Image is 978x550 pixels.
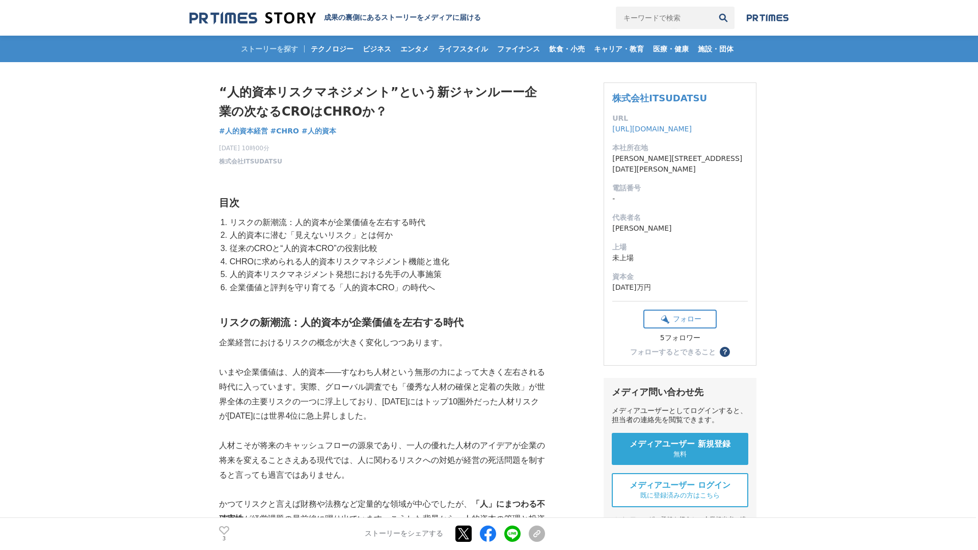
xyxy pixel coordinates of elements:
dt: 電話番号 [612,183,748,194]
li: リスクの新潮流：人的資本が企業価値を左右する時代 [227,216,545,229]
a: 成果の裏側にあるストーリーをメディアに届ける 成果の裏側にあるストーリーをメディアに届ける [189,11,481,25]
button: フォロー [643,310,717,328]
a: メディアユーザー 新規登録 無料 [612,433,748,465]
dd: [PERSON_NAME] [612,223,748,234]
div: 5フォロワー [643,334,717,343]
span: 飲食・小売 [545,44,589,53]
li: 人的資本に潜む「見えないリスク」とは何か [227,229,545,242]
span: 医療・健康 [649,44,693,53]
span: 施設・団体 [694,44,738,53]
div: メディアユーザーとしてログインすると、担当者の連絡先を閲覧できます。 [612,406,748,425]
a: テクノロジー [307,36,358,62]
a: #人的資本 [302,126,336,136]
a: メディアユーザー ログイン 既に登録済みの方はこちら [612,473,748,507]
dt: 上場 [612,242,748,253]
button: 検索 [712,7,735,29]
span: ライフスタイル [434,44,492,53]
li: 従来のCROと“人的資本CRO”の役割比較 [227,242,545,255]
a: エンタメ [396,36,433,62]
p: 3 [219,536,229,541]
img: prtimes [747,14,789,22]
a: 株式会社ITSUDATSU [612,93,707,103]
p: いまや企業価値は、人的資本――すなわち人材という無形の力によって大きく左右される時代に入っています。実際、グローバル調査でも「優秀な人材の確保と定着の失敗」が世界全体の主要リスクの一つに浮上して... [219,365,545,424]
dd: [DATE]万円 [612,282,748,293]
a: #CHRO [270,126,299,136]
input: キーワードで検索 [616,7,712,29]
li: 企業価値と評判を守り育てる「人的資本CRO」の時代へ [227,281,545,294]
div: フォローするとできること [630,348,716,355]
div: メディア問い合わせ先 [612,386,748,398]
a: ビジネス [359,36,395,62]
h2: 成果の裏側にあるストーリーをメディアに届ける [324,13,481,22]
a: 株式会社ITSUDATSU [219,157,282,166]
a: 医療・健康 [649,36,693,62]
dt: URL [612,113,748,124]
li: CHROに求められる人的資本リスクマネジメント機能と進化 [227,255,545,268]
h1: “人的資本リスクマネジメント”という新ジャンルーー企業の次なるCROはCHROか？ [219,82,545,122]
span: #CHRO [270,126,299,135]
strong: 目次 [219,197,239,208]
span: エンタメ [396,44,433,53]
a: キャリア・教育 [590,36,648,62]
span: メディアユーザー 新規登録 [630,439,730,450]
p: 人材こそが将来のキャッシュフローの源泉であり、一人の優れた人材のアイデアが企業の将来を変えることさえある現代では、人に関わるリスクへの対処が経営の死活問題を制すると言っても過言ではありません。 [219,438,545,482]
p: かつてリスクと言えば財務や法務など定量的な領域が中心でしたが、 が経営課題の最前線に躍り出ています。こうした背景から、人的資本の管理と投資を「リスクマネジメント」の視点で捉え直す動きが始まっています。 [219,497,545,541]
span: #人的資本 [302,126,336,135]
span: ？ [721,348,728,355]
span: [DATE] 10時00分 [219,144,282,153]
span: テクノロジー [307,44,358,53]
strong: リスクの新潮流：人的資本が企業価値を左右する時代 [219,317,464,328]
a: [URL][DOMAIN_NAME] [612,125,692,133]
span: メディアユーザー ログイン [630,480,730,491]
a: ライフスタイル [434,36,492,62]
dt: 本社所在地 [612,143,748,153]
span: ファイナンス [493,44,544,53]
dd: [PERSON_NAME][STREET_ADDRESS][DATE][PERSON_NAME] [612,153,748,175]
li: 人的資本リスクマネジメント発想における先手の人事施策 [227,268,545,281]
a: #人的資本経営 [219,126,268,136]
img: 成果の裏側にあるストーリーをメディアに届ける [189,11,316,25]
p: ストーリーをシェアする [365,530,443,539]
span: 既に登録済みの方はこちら [640,491,720,500]
p: 企業経営におけるリスクの概念が大きく変化しつつあります。 [219,336,545,350]
a: ファイナンス [493,36,544,62]
span: 無料 [673,450,687,459]
button: ？ [720,347,730,357]
span: ビジネス [359,44,395,53]
a: 飲食・小売 [545,36,589,62]
dt: 代表者名 [612,212,748,223]
dd: 未上場 [612,253,748,263]
a: 施設・団体 [694,36,738,62]
dt: 資本金 [612,271,748,282]
dd: - [612,194,748,204]
span: #人的資本経営 [219,126,268,135]
span: キャリア・教育 [590,44,648,53]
